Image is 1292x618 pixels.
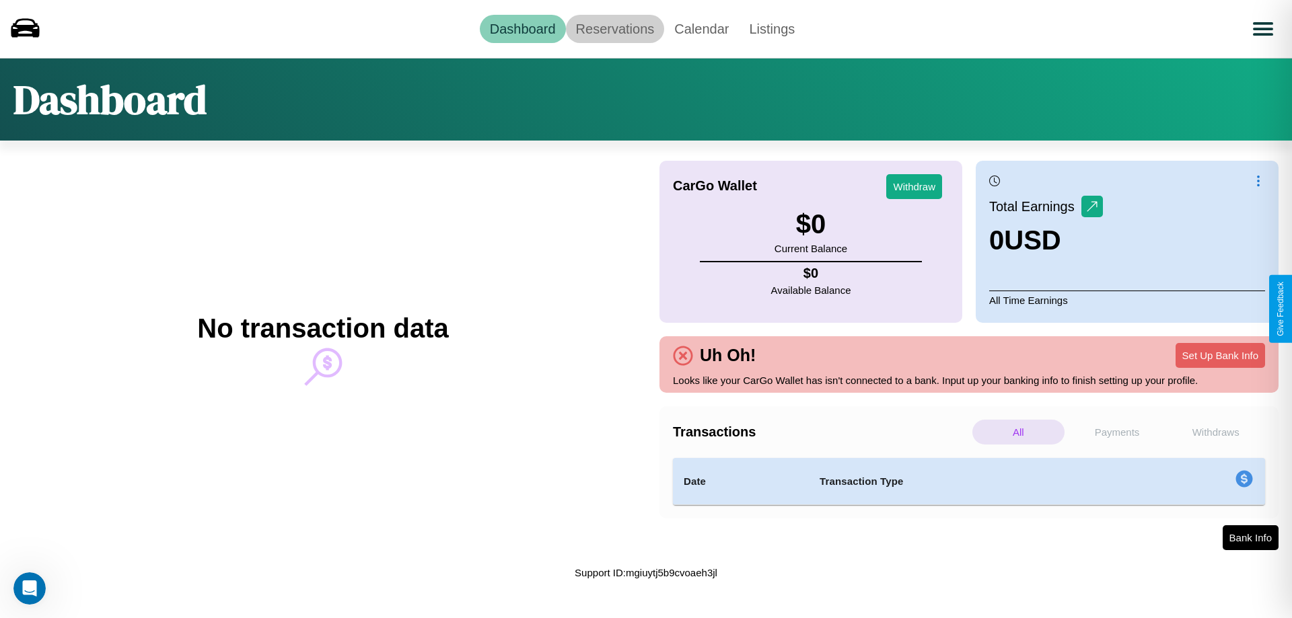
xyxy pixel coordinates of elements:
button: Set Up Bank Info [1176,343,1265,368]
iframe: Intercom live chat [13,572,46,605]
a: Reservations [566,15,665,43]
p: Withdraws [1170,420,1262,445]
h1: Dashboard [13,72,207,127]
div: Give Feedback [1276,282,1285,336]
p: Current Balance [775,239,847,258]
p: Payments [1071,420,1163,445]
h4: Date [684,473,798,490]
p: Available Balance [771,281,851,299]
table: simple table [673,458,1265,505]
p: Total Earnings [989,194,1081,219]
h3: $ 0 [775,209,847,239]
h2: No transaction data [197,313,448,344]
h4: Transaction Type [820,473,1125,490]
h3: 0 USD [989,225,1103,256]
a: Dashboard [480,15,566,43]
button: Bank Info [1223,525,1279,550]
h4: Uh Oh! [693,346,762,365]
p: Support ID: mgiuytj5b9cvoaeh3jl [575,564,717,582]
button: Open menu [1244,10,1282,48]
a: Calendar [664,15,739,43]
h4: $ 0 [771,266,851,281]
a: Listings [739,15,805,43]
button: Withdraw [886,174,942,199]
h4: CarGo Wallet [673,178,757,194]
h4: Transactions [673,424,969,440]
p: All [972,420,1065,445]
p: All Time Earnings [989,291,1265,309]
p: Looks like your CarGo Wallet has isn't connected to a bank. Input up your banking info to finish ... [673,371,1265,389]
